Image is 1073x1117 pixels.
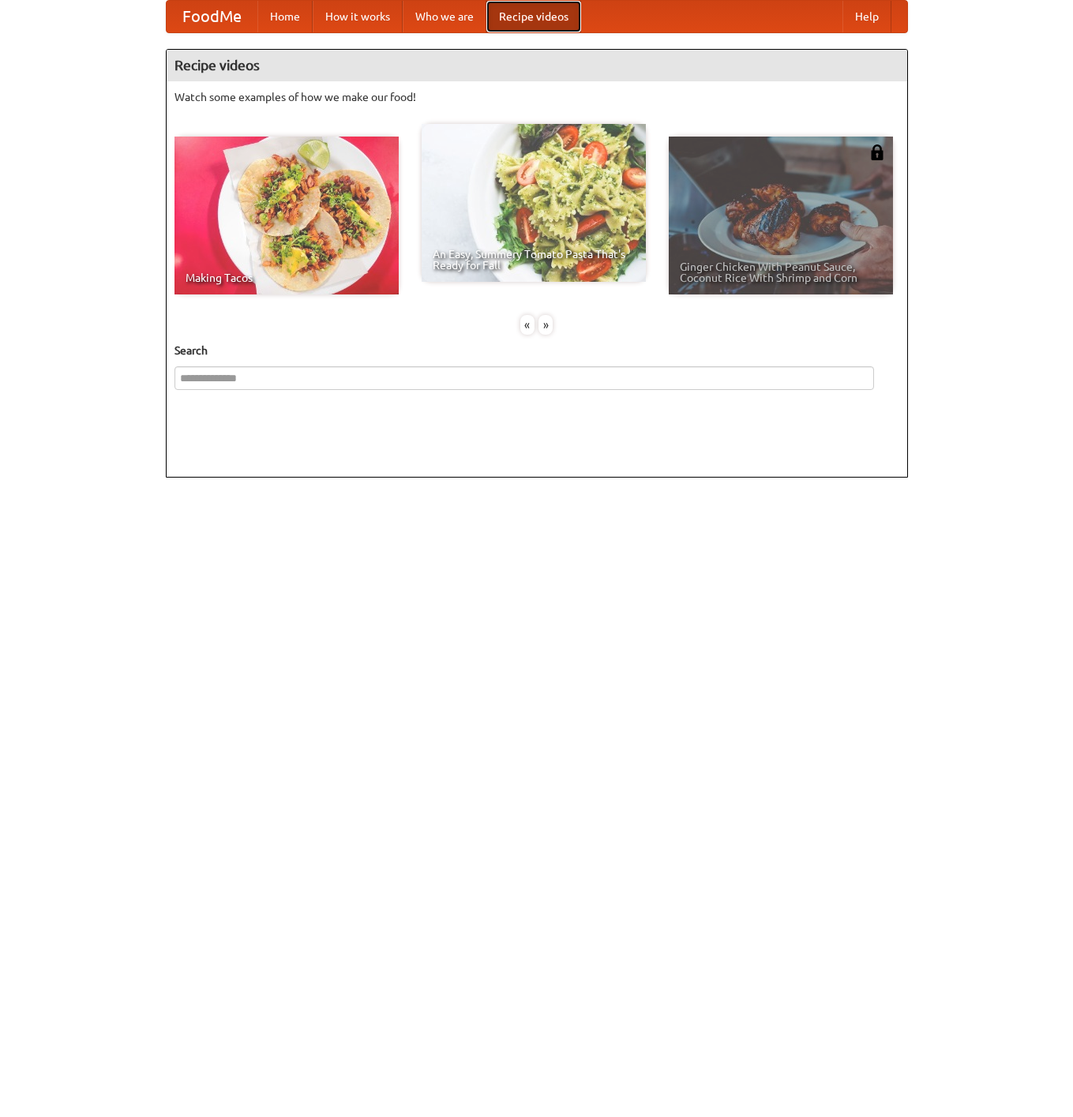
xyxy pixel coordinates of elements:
span: Making Tacos [186,272,388,283]
span: An Easy, Summery Tomato Pasta That's Ready for Fall [433,249,635,271]
img: 483408.png [869,144,885,160]
a: FoodMe [167,1,257,32]
a: How it works [313,1,403,32]
div: « [520,315,535,335]
h4: Recipe videos [167,50,907,81]
a: Recipe videos [486,1,581,32]
a: Help [842,1,891,32]
div: » [538,315,553,335]
a: Making Tacos [174,137,399,294]
p: Watch some examples of how we make our food! [174,89,899,105]
h5: Search [174,343,899,358]
a: An Easy, Summery Tomato Pasta That's Ready for Fall [422,124,646,282]
a: Home [257,1,313,32]
a: Who we are [403,1,486,32]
